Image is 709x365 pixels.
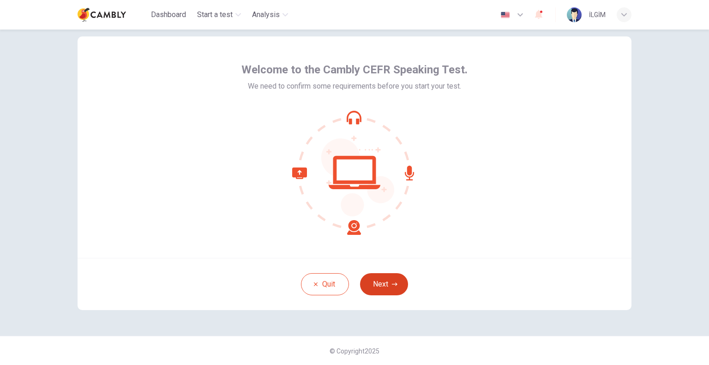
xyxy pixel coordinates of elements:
span: Analysis [252,9,280,20]
img: en [499,12,511,18]
span: © Copyright 2025 [330,347,379,355]
button: Analysis [248,6,292,23]
button: Next [360,273,408,295]
button: Start a test [193,6,245,23]
span: Start a test [197,9,233,20]
a: Cambly logo [78,6,147,24]
span: We need to confirm some requirements before you start your test. [248,81,461,92]
span: Dashboard [151,9,186,20]
img: Cambly logo [78,6,126,24]
button: Dashboard [147,6,190,23]
span: Welcome to the Cambly CEFR Speaking Test. [241,62,468,77]
div: İLGİM [589,9,606,20]
button: Quit [301,273,349,295]
img: Profile picture [567,7,582,22]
